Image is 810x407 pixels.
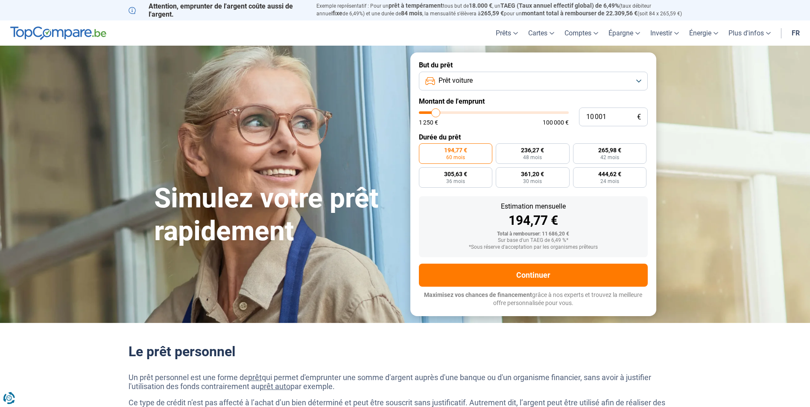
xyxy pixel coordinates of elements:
[500,2,619,9] span: TAEG (Taux annuel effectif global) de 6,49%
[401,10,422,17] span: 84 mois
[316,2,682,17] p: Exemple représentatif : Pour un tous but de , un (taux débiteur annuel de 6,49%) et une durée de ...
[389,2,443,9] span: prêt à tempérament
[543,119,569,125] span: 100 000 €
[332,10,342,17] span: fixe
[248,373,262,382] a: prêt
[129,2,306,18] p: Attention, emprunter de l'argent coûte aussi de l'argent.
[645,20,684,46] a: Investir
[419,72,648,90] button: Prêt voiture
[684,20,723,46] a: Énergie
[424,291,532,298] span: Maximisez vos chances de financement
[600,179,619,184] span: 24 mois
[419,97,648,105] label: Montant de l'emprunt
[787,20,805,46] a: fr
[723,20,776,46] a: Plus d'infos
[598,171,621,177] span: 444,62 €
[491,20,523,46] a: Prêts
[10,26,106,40] img: TopCompare
[481,10,504,17] span: 265,59 €
[469,2,492,9] span: 18.000 €
[446,179,465,184] span: 36 mois
[439,76,473,85] span: Prêt voiture
[446,155,465,160] span: 60 mois
[419,133,648,141] label: Durée du prêt
[426,231,641,237] div: Total à rembourser: 11 686,20 €
[559,20,603,46] a: Comptes
[444,171,467,177] span: 305,63 €
[129,343,682,360] h2: Le prêt personnel
[426,238,641,244] div: Sur base d'un TAEG de 6,49 %*
[419,61,648,69] label: But du prêt
[426,203,641,210] div: Estimation mensuelle
[444,147,467,153] span: 194,77 €
[260,382,290,391] a: prêt auto
[523,179,542,184] span: 30 mois
[521,171,544,177] span: 361,20 €
[426,244,641,250] div: *Sous réserve d'acceptation par les organismes prêteurs
[600,155,619,160] span: 42 mois
[598,147,621,153] span: 265,98 €
[637,113,641,121] span: €
[419,119,438,125] span: 1 250 €
[523,20,559,46] a: Cartes
[522,10,637,17] span: montant total à rembourser de 22.309,56 €
[419,291,648,308] p: grâce à nos experts et trouvez la meilleure offre personnalisée pour vous.
[419,264,648,287] button: Continuer
[154,182,400,248] h1: Simulez votre prêt rapidement
[129,373,682,391] p: Un prêt personnel est une forme de qui permet d'emprunter une somme d'argent auprès d'une banque ...
[603,20,645,46] a: Épargne
[523,155,542,160] span: 48 mois
[521,147,544,153] span: 236,27 €
[426,214,641,227] div: 194,77 €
